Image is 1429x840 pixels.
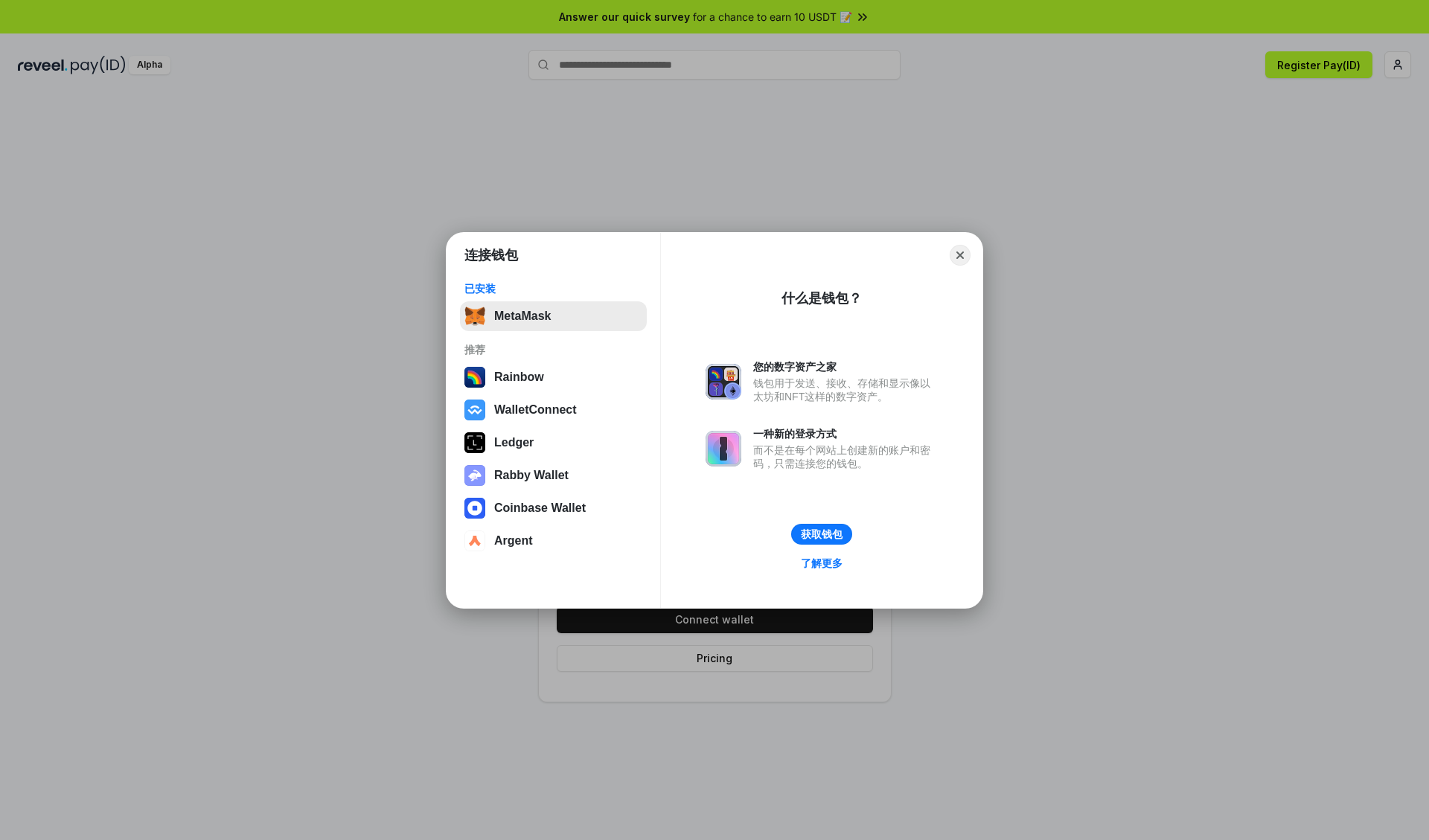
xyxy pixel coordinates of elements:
[460,461,647,490] button: Rabby Wallet
[460,395,647,425] button: WalletConnect
[792,554,851,573] a: 了解更多
[753,376,938,403] div: 钱包用于发送、接收、存储和显示像以太坊和NFT这样的数字资产。
[464,367,485,388] img: svg+xml,%3Csvg%20width%3D%22120%22%20height%3D%22120%22%20viewBox%3D%220%200%20120%20120%22%20fil...
[464,465,485,486] img: svg+xml,%3Csvg%20xmlns%3D%22http%3A%2F%2Fwww.w3.org%2F2000%2Fsvg%22%20fill%3D%22none%22%20viewBox...
[753,360,938,373] div: 您的数字资产之家
[464,343,642,356] div: 推荐
[460,526,647,556] button: Argent
[950,245,971,266] button: Close
[494,310,551,323] div: MetaMask
[781,289,862,307] div: 什么是钱包？
[494,469,569,482] div: Rabby Wallet
[464,306,485,327] img: svg+xml,%3Csvg%20fill%3D%22none%22%20height%3D%2233%22%20viewBox%3D%220%200%2035%2033%22%20width%...
[753,443,938,470] div: 而不是在每个网站上创建新的账户和密码，只需连接您的钱包。
[494,403,577,417] div: WalletConnect
[494,436,534,449] div: Ledger
[494,534,533,548] div: Argent
[460,301,647,331] button: MetaMask
[464,282,642,295] div: 已安装
[464,530,485,551] img: svg+xml,%3Csvg%20width%3D%2228%22%20height%3D%2228%22%20viewBox%3D%220%200%2028%2028%22%20fill%3D...
[460,428,647,458] button: Ledger
[460,493,647,523] button: Coinbase Wallet
[464,432,485,453] img: svg+xml,%3Csvg%20xmlns%3D%22http%3A%2F%2Fwww.w3.org%2F2000%2Fsvg%22%20width%3D%2228%22%20height%3...
[801,557,843,570] div: 了解更多
[801,528,843,541] div: 获取钱包
[464,400,485,420] img: svg+xml,%3Csvg%20width%3D%2228%22%20height%3D%2228%22%20viewBox%3D%220%200%2028%2028%22%20fill%3D...
[494,501,586,515] div: Coinbase Wallet
[460,362,647,392] button: Rainbow
[464,498,485,519] img: svg+xml,%3Csvg%20width%3D%2228%22%20height%3D%2228%22%20viewBox%3D%220%200%2028%2028%22%20fill%3D...
[753,427,938,440] div: 一种新的登录方式
[494,371,544,384] div: Rainbow
[706,364,741,400] img: svg+xml,%3Csvg%20xmlns%3D%22http%3A%2F%2Fwww.w3.org%2F2000%2Fsvg%22%20fill%3D%22none%22%20viewBox...
[791,524,852,545] button: 获取钱包
[464,246,518,264] h1: 连接钱包
[706,431,741,467] img: svg+xml,%3Csvg%20xmlns%3D%22http%3A%2F%2Fwww.w3.org%2F2000%2Fsvg%22%20fill%3D%22none%22%20viewBox...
